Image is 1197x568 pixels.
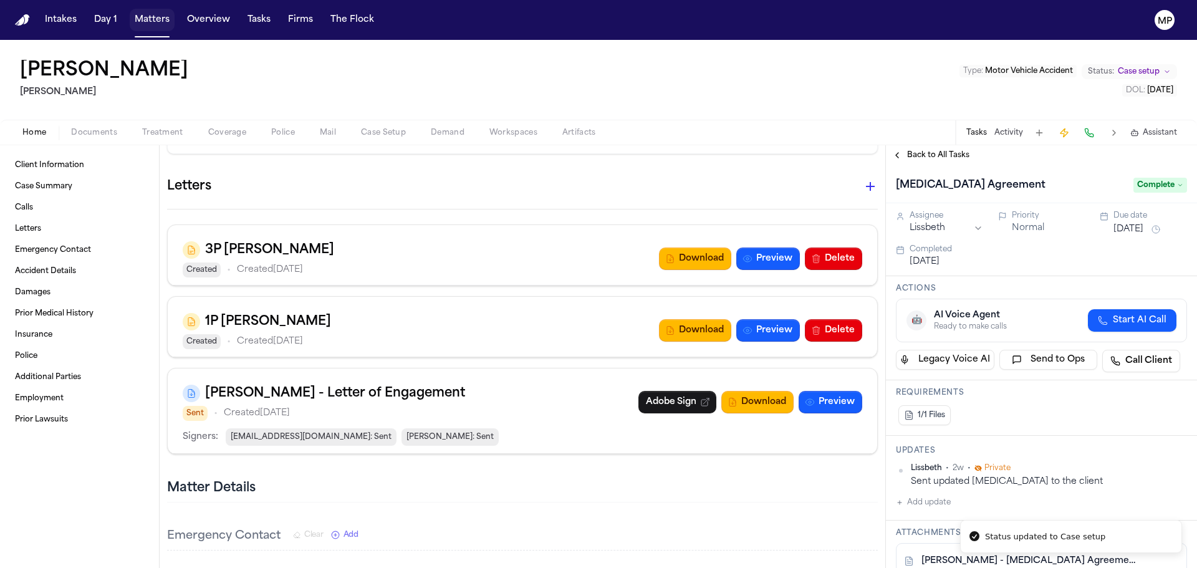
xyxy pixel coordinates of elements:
[10,219,149,239] a: Letters
[22,128,46,138] span: Home
[1126,87,1145,94] span: DOL :
[183,430,218,445] p: Signers:
[205,383,465,403] h3: [PERSON_NAME] - Letter of Engagement
[907,150,969,160] span: Back to All Tasks
[1012,211,1085,221] div: Priority
[243,9,276,31] button: Tasks
[237,334,303,349] p: Created [DATE]
[805,319,862,342] button: Delete
[1102,350,1180,372] a: Call Client
[71,128,117,138] span: Documents
[1055,124,1073,142] button: Create Immediate Task
[431,128,464,138] span: Demand
[205,312,331,332] h3: 1P [PERSON_NAME]
[953,463,964,473] span: 2w
[15,14,30,26] a: Home
[911,463,942,473] span: Lissbeth
[659,319,731,342] button: Download
[896,495,951,510] button: Add update
[736,248,800,270] button: Preview
[721,391,794,413] button: Download
[10,325,149,345] a: Insurance
[40,9,82,31] a: Intakes
[1148,222,1163,237] button: Snooze task
[946,463,949,473] span: •
[227,334,231,349] span: •
[966,128,987,138] button: Tasks
[891,175,1050,195] h1: [MEDICAL_DATA] Agreement
[283,9,318,31] button: Firms
[736,319,800,342] button: Preview
[918,410,945,420] span: 1/1 Files
[985,531,1105,543] div: Status updated to Case setup
[401,428,499,446] span: [PERSON_NAME] : Sent
[205,240,334,260] h3: 3P [PERSON_NAME]
[20,60,188,82] button: Edit matter name
[224,406,290,421] p: Created [DATE]
[10,304,149,324] a: Prior Medical History
[896,350,994,370] button: Legacy Voice AI
[320,128,336,138] span: Mail
[183,334,221,349] span: Created
[167,527,281,545] h3: Emergency Contact
[20,60,188,82] h1: [PERSON_NAME]
[910,244,1187,254] div: Completed
[15,14,30,26] img: Finch Logo
[1113,211,1187,221] div: Due date
[999,350,1098,370] button: Send to Ops
[659,248,731,270] button: Download
[911,476,1187,488] div: Sent updated [MEDICAL_DATA] to the client
[10,240,149,260] a: Emergency Contact
[325,9,379,31] button: The Flock
[984,463,1011,473] span: Private
[271,128,295,138] span: Police
[1130,128,1177,138] button: Assistant
[10,176,149,196] a: Case Summary
[638,391,716,413] a: Adobe Sign
[142,128,183,138] span: Treatment
[1031,124,1048,142] button: Add Task
[985,67,1073,75] span: Motor Vehicle Accident
[805,248,862,270] button: Delete
[214,406,218,421] span: •
[183,262,221,277] span: Created
[10,282,149,302] a: Damages
[896,446,1187,456] h3: Updates
[10,155,149,175] a: Client Information
[1113,223,1143,236] button: [DATE]
[963,67,983,75] span: Type :
[304,530,324,540] span: Clear
[10,388,149,408] a: Employment
[183,406,208,421] span: Sent
[20,85,193,100] h2: [PERSON_NAME]
[182,9,235,31] button: Overview
[1133,178,1187,193] span: Complete
[1088,67,1114,77] span: Status:
[293,530,324,540] button: Clear Emergency Contact
[896,528,1187,538] h3: Attachments
[799,391,862,413] button: Preview
[1118,67,1160,77] span: Case setup
[994,128,1023,138] button: Activity
[130,9,175,31] button: Matters
[968,463,971,473] span: •
[10,346,149,366] a: Police
[1122,84,1177,97] button: Edit DOL: 2025-03-11
[1147,87,1173,94] span: [DATE]
[910,256,940,268] button: [DATE]
[208,128,246,138] span: Coverage
[1113,314,1166,327] span: Start AI Call
[167,479,256,497] h2: Matter Details
[331,530,358,540] button: Add New
[10,410,149,430] a: Prior Lawsuits
[886,150,976,160] button: Back to All Tasks
[896,388,1187,398] h3: Requirements
[89,9,122,31] button: Day 1
[562,128,596,138] span: Artifacts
